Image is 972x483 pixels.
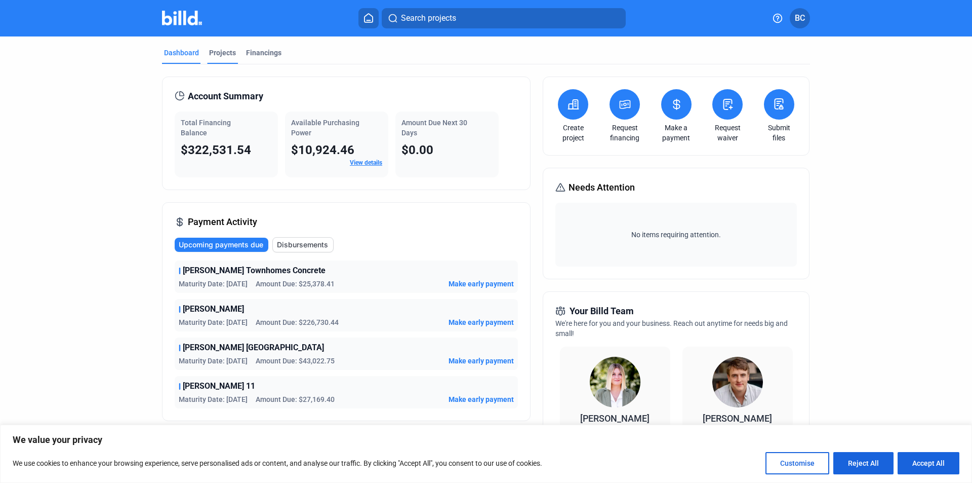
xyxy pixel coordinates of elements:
span: Amount Due: $226,730.44 [256,317,339,327]
span: Amount Due Next 30 Days [401,119,467,137]
button: Customise [765,452,829,474]
div: Financings [246,48,281,58]
span: Maturity Date: [DATE] [179,317,248,327]
a: View details [350,159,382,166]
span: Account Summary [188,89,263,103]
a: Submit files [761,123,797,143]
button: Make early payment [449,279,514,289]
button: Upcoming payments due [175,238,268,252]
span: Search projects [401,12,456,24]
span: Maturity Date: [DATE] [179,356,248,366]
button: Make early payment [449,356,514,366]
button: Accept All [898,452,959,474]
button: BC [790,8,810,28]
span: Amount Due: $43,022.75 [256,356,335,366]
div: Dashboard [164,48,199,58]
span: [PERSON_NAME] [183,303,244,315]
span: Needs Attention [569,180,635,195]
span: Total Financing Balance [181,119,231,137]
p: We value your privacy [13,434,959,446]
span: Maturity Date: [DATE] [179,279,248,289]
span: $10,924.46 [291,143,354,157]
span: $322,531.54 [181,143,251,157]
span: Amount Due: $27,169.40 [256,394,335,404]
span: [PERSON_NAME] 11 [183,380,255,392]
img: Billd Company Logo [162,11,202,25]
span: BC [795,12,805,24]
button: Make early payment [449,317,514,327]
span: No items requiring attention. [559,230,792,240]
a: Request waiver [710,123,745,143]
span: Maturity Date: [DATE] [179,394,248,404]
span: Payment Activity [188,215,257,229]
button: Disbursements [272,237,334,252]
span: Amount Due: $25,378.41 [256,279,335,289]
a: Create project [555,123,591,143]
span: Disbursements [277,240,328,250]
img: Relationship Manager [590,357,640,407]
img: Territory Manager [712,357,763,407]
span: $0.00 [401,143,433,157]
button: Make early payment [449,394,514,404]
span: [PERSON_NAME] [703,413,772,424]
p: We use cookies to enhance your browsing experience, serve personalised ads or content, and analys... [13,457,542,469]
button: Search projects [382,8,626,28]
span: [PERSON_NAME] Townhomes Concrete [183,265,326,277]
span: [PERSON_NAME] [580,413,650,424]
button: Reject All [833,452,894,474]
span: [PERSON_NAME] [GEOGRAPHIC_DATA] [183,342,324,354]
span: Your Billd Team [570,304,634,318]
span: We're here for you and your business. Reach out anytime for needs big and small! [555,319,788,338]
span: Available Purchasing Power [291,119,359,137]
span: Upcoming payments due [179,240,263,250]
div: Projects [209,48,236,58]
a: Make a payment [659,123,694,143]
a: Request financing [607,123,642,143]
